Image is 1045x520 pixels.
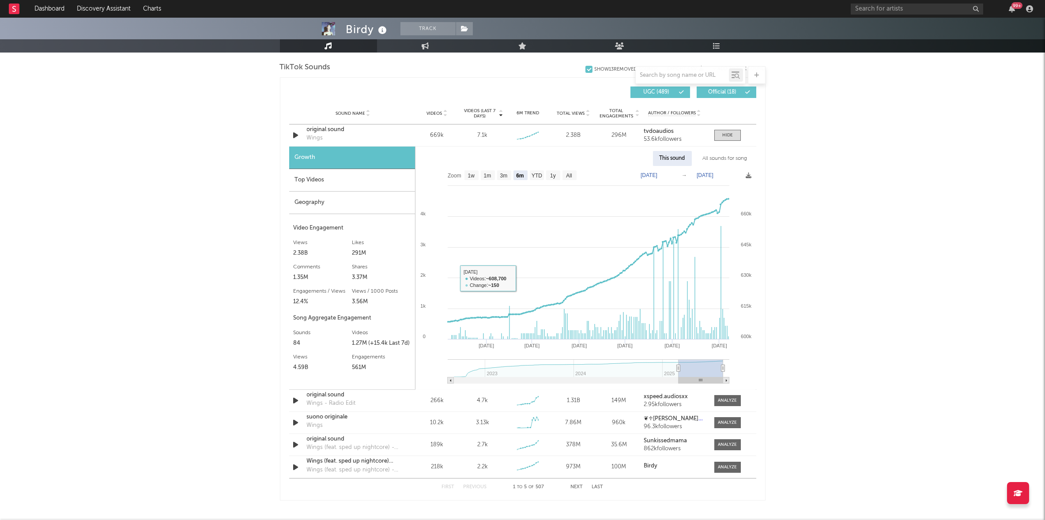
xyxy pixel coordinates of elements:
[553,396,594,405] div: 1.31B
[505,482,553,493] div: 1 5 507
[644,136,705,143] div: 53.6k followers
[553,131,594,140] div: 2.38B
[294,248,352,259] div: 2.38B
[644,128,705,135] a: tvdoaudios
[557,111,585,116] span: Total Views
[1009,5,1015,12] button: 99+
[741,303,751,309] text: 615k
[420,242,426,247] text: 3k
[531,173,542,179] text: YTD
[630,87,690,98] button: UGC(489)
[598,131,639,140] div: 296M
[648,110,696,116] span: Author / Followers
[307,457,399,466] a: Wings (feat. sped up nightcore) [Sped Up Version]
[280,62,331,73] span: TikTok Sounds
[294,362,352,373] div: 4.59B
[500,173,507,179] text: 3m
[644,128,674,134] strong: tvdoaudios
[417,396,458,405] div: 266k
[294,223,411,234] div: Video Engagement
[741,242,751,247] text: 645k
[477,396,488,405] div: 4.7k
[417,441,458,449] div: 189k
[529,485,534,489] span: of
[352,297,411,307] div: 3.56M
[352,338,411,349] div: 1.27M (+15.4k Last 7d)
[346,22,389,37] div: Birdy
[644,463,705,469] a: Birdy
[352,262,411,272] div: Shares
[307,391,399,399] a: original sound
[423,334,425,339] text: 0
[641,172,657,178] text: [DATE]
[427,111,442,116] span: Videos
[307,134,323,143] div: Wings
[307,125,399,134] a: original sound
[289,169,415,192] div: Top Videos
[550,173,556,179] text: 1y
[307,399,356,408] div: Wings - Radio Edit
[598,108,634,119] span: Total Engagements
[352,237,411,248] div: Likes
[336,111,365,116] span: Sound Name
[477,131,487,140] div: 7.1k
[697,87,756,98] button: Official(18)
[507,110,548,117] div: 6M Trend
[307,413,399,422] div: suono originale
[420,272,426,278] text: 2k
[289,147,415,169] div: Growth
[352,272,411,283] div: 3.37M
[352,286,411,297] div: Views / 1000 Posts
[476,418,489,427] div: 3.13k
[400,22,456,35] button: Track
[442,485,455,490] button: First
[294,262,352,272] div: Comments
[644,446,705,452] div: 862k followers
[697,172,713,178] text: [DATE]
[417,463,458,471] div: 218k
[352,362,411,373] div: 561M
[644,394,705,400] a: xspeed.audiosxx
[477,441,488,449] div: 2.7k
[851,4,983,15] input: Search for artists
[644,438,687,444] strong: Sunkissedmama
[448,173,461,179] text: Zoom
[307,466,399,475] div: Wings (feat. sped up nightcore) - Sped Up Version
[636,90,677,95] span: UGC ( 489 )
[477,463,488,471] div: 2.2k
[566,173,572,179] text: All
[483,173,491,179] text: 1m
[712,343,727,348] text: [DATE]
[644,463,657,469] strong: Birdy
[462,108,498,119] span: Videos (last 7 days)
[682,172,687,178] text: →
[644,402,705,408] div: 2.95k followers
[294,297,352,307] div: 12.4%
[352,248,411,259] div: 291M
[417,418,458,427] div: 10.2k
[644,424,705,430] div: 96.3k followers
[553,441,594,449] div: 378M
[294,338,352,349] div: 84
[553,463,594,471] div: 973M
[307,443,399,452] div: Wings (feat. sped up nightcore) - Sped Up Version
[1011,2,1022,9] div: 99 +
[417,131,458,140] div: 669k
[294,286,352,297] div: Engagements / Views
[653,151,692,166] div: This sound
[571,343,587,348] text: [DATE]
[598,441,639,449] div: 35.6M
[294,313,411,324] div: Song Aggregate Engagement
[420,303,426,309] text: 1k
[294,272,352,283] div: 1.35M
[307,435,399,444] a: original sound
[644,416,705,422] a: ❦♱[PERSON_NAME]♱❦(❀╹◡╹)
[524,343,539,348] text: [DATE]
[479,343,494,348] text: [DATE]
[517,485,523,489] span: to
[592,485,604,490] button: Last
